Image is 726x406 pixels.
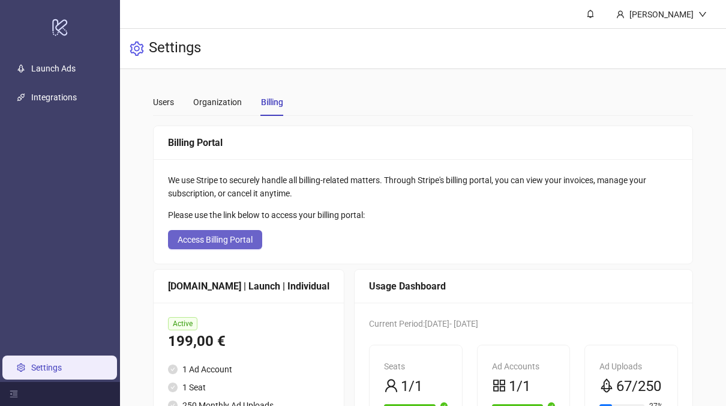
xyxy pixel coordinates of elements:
div: Billing [261,95,283,109]
div: Ad Uploads [599,360,663,373]
div: Seats [384,360,448,373]
span: 1/1 [509,375,530,398]
span: user [616,10,625,19]
li: 1 Seat [168,381,329,394]
span: down [698,10,707,19]
span: 67/250 [616,375,661,398]
span: bell [586,10,595,18]
div: We use Stripe to securely handle all billing-related matters. Through Stripe's billing portal, yo... [168,174,678,200]
a: Integrations [31,92,77,102]
div: Billing Portal [168,135,678,150]
div: [DOMAIN_NAME] | Launch | Individual [168,279,329,294]
span: Access Billing Portal [178,235,253,244]
div: Users [153,95,174,109]
div: 199,00 € [168,330,329,353]
span: rocket [599,378,614,393]
span: check-circle [168,365,178,374]
div: Organization [193,95,242,109]
a: Settings [31,363,62,372]
div: Please use the link below to access your billing portal: [168,208,678,222]
span: menu-fold [10,390,18,398]
span: user [384,378,398,393]
a: Launch Ads [31,64,76,73]
span: check-circle [168,383,178,392]
div: Usage Dashboard [369,279,678,294]
span: Current Period: [DATE] - [DATE] [369,319,478,329]
span: 1/1 [401,375,422,398]
span: setting [130,41,144,56]
h3: Settings [149,38,201,59]
span: Active [168,317,197,330]
div: Ad Accounts [492,360,556,373]
div: [PERSON_NAME] [625,8,698,21]
span: appstore [492,378,506,393]
li: 1 Ad Account [168,363,329,376]
button: Access Billing Portal [168,230,262,249]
